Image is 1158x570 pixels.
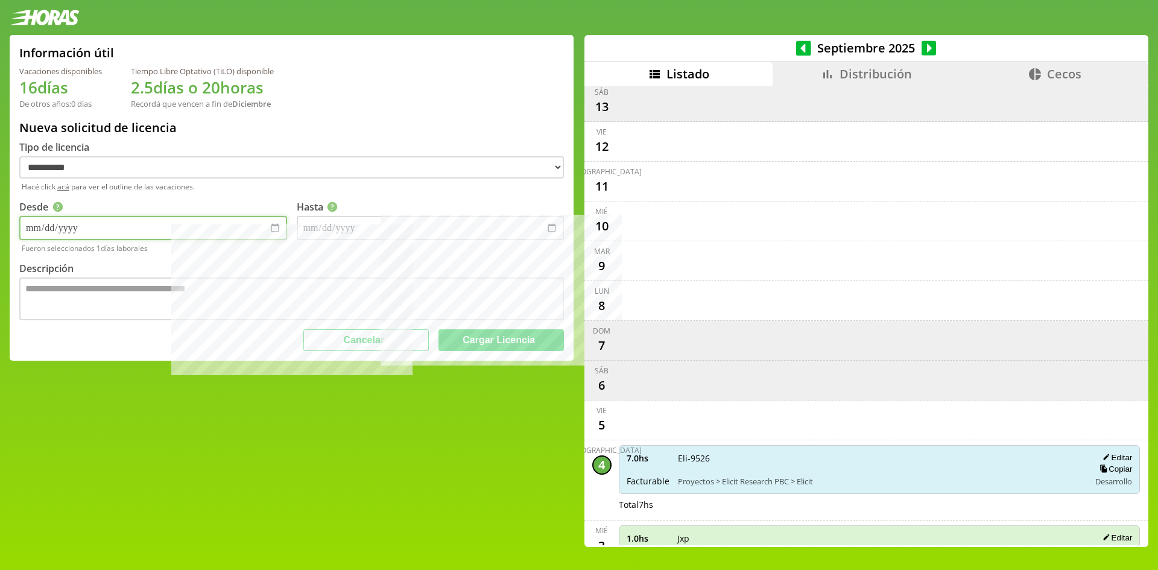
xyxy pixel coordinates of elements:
[297,200,340,214] label: Hasta
[22,182,564,192] span: Hacé click para ver el outline de las vacaciones.
[463,335,535,345] span: Cargar Licencia
[327,202,338,212] span: ?
[595,87,609,97] div: sáb
[592,416,612,435] div: 5
[840,66,912,82] span: Distribución
[592,336,612,355] div: 7
[627,475,669,487] span: Facturable
[666,66,709,82] span: Listado
[592,137,612,156] div: 12
[22,243,564,253] span: Fueron seleccionados días laborales
[678,476,1082,487] span: Proyectos > Elicit Research PBC > Elicit
[678,452,1082,464] span: Eli-9526
[96,243,101,253] span: 1
[131,77,274,98] h1: 2.5 días o 20 horas
[592,536,612,555] div: 3
[343,335,384,345] span: Cancelar
[232,98,271,109] b: Diciembre
[595,206,608,217] div: mié
[303,329,429,351] button: Cancelar
[19,66,102,77] div: Vacaciones disponibles
[595,286,609,296] div: lun
[19,262,564,275] div: Descripción
[1096,545,1132,555] button: Copiar
[594,246,610,256] div: mar
[19,156,564,179] select: Tipo de licencia
[562,445,642,455] div: [DEMOGRAPHIC_DATA]
[53,202,63,212] article: Más información
[1095,476,1132,487] span: Desarrollo
[592,296,612,315] div: 8
[19,77,102,98] h1: 16 días
[19,277,564,320] textarea: Descripción
[19,119,564,136] h2: Nueva solicitud de licencia
[1099,452,1132,463] button: Editar
[592,376,612,395] div: 6
[619,499,1141,510] div: Total 7 hs
[53,202,63,212] span: ?
[592,455,612,475] div: 4
[131,66,274,77] div: Tiempo Libre Optativo (TiLO) disponible
[1047,66,1081,82] span: Cecos
[677,533,1082,544] span: Jxp
[1099,533,1132,543] button: Editar
[19,98,102,109] div: De otros años: 0 días
[627,533,669,544] span: 1.0 hs
[584,86,1148,545] div: scrollable content
[19,200,65,214] label: Desde
[595,525,608,536] div: mié
[10,10,80,25] img: logotipo
[592,97,612,116] div: 13
[562,166,642,177] div: [DEMOGRAPHIC_DATA]
[595,366,609,376] div: sáb
[57,182,69,192] a: acá
[592,177,612,196] div: 11
[596,405,607,416] div: vie
[438,329,564,351] button: Cargar Licencia
[327,202,338,212] article: Más información
[811,40,922,56] span: Septiembre 2025
[19,45,114,61] h2: Información útil
[1096,464,1132,474] button: Copiar
[593,326,610,336] div: dom
[596,127,607,137] div: vie
[592,217,612,236] div: 10
[627,452,669,464] span: 7.0 hs
[131,98,274,109] div: Recordá que vencen a fin de
[592,256,612,276] div: 9
[19,141,564,154] div: Tipo de licencia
